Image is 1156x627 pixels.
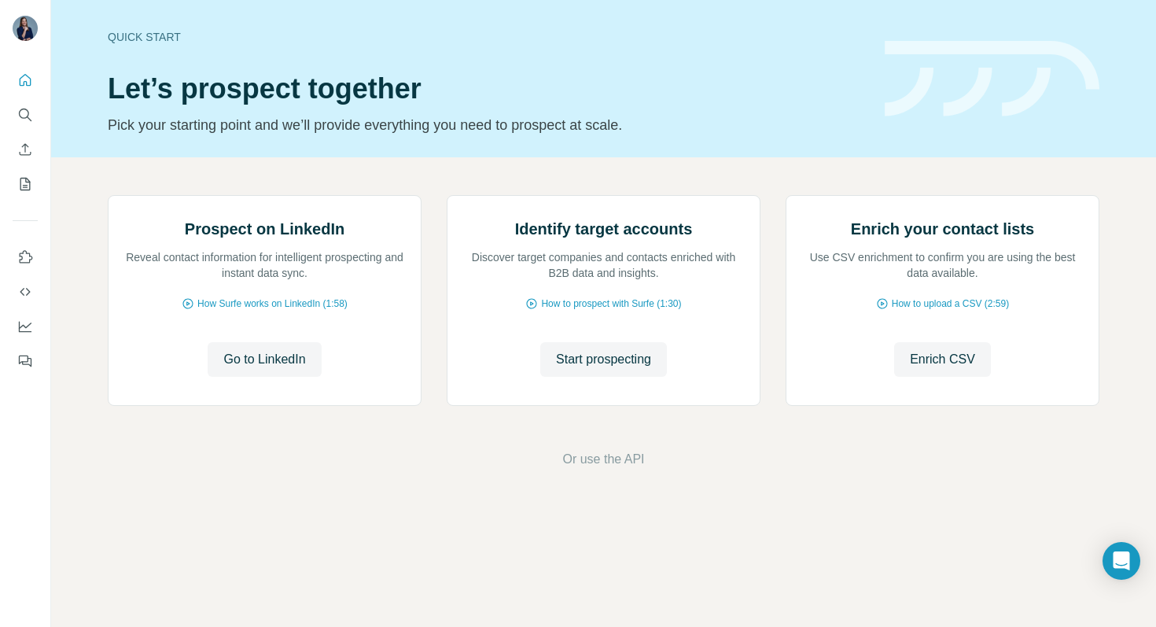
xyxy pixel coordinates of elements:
span: How to upload a CSV (2:59) [892,297,1009,311]
span: Enrich CSV [910,350,975,369]
h1: Let’s prospect together [108,73,866,105]
div: Open Intercom Messenger [1103,542,1140,580]
span: How to prospect with Surfe (1:30) [541,297,681,311]
button: Enrich CSV [894,342,991,377]
p: Discover target companies and contacts enriched with B2B data and insights. [463,249,744,281]
p: Use CSV enrichment to confirm you are using the best data available. [802,249,1083,281]
button: Start prospecting [540,342,667,377]
button: Enrich CSV [13,135,38,164]
button: Or use the API [562,450,644,469]
button: Feedback [13,347,38,375]
span: How Surfe works on LinkedIn (1:58) [197,297,348,311]
button: Search [13,101,38,129]
img: banner [885,41,1099,117]
h2: Identify target accounts [515,218,693,240]
button: My lists [13,170,38,198]
h2: Enrich your contact lists [851,218,1034,240]
p: Reveal contact information for intelligent prospecting and instant data sync. [124,249,405,281]
span: Go to LinkedIn [223,350,305,369]
button: Go to LinkedIn [208,342,321,377]
button: Dashboard [13,312,38,341]
button: Quick start [13,66,38,94]
span: Start prospecting [556,350,651,369]
p: Pick your starting point and we’ll provide everything you need to prospect at scale. [108,114,866,136]
div: Quick start [108,29,866,45]
button: Use Surfe API [13,278,38,306]
h2: Prospect on LinkedIn [185,218,344,240]
button: Use Surfe on LinkedIn [13,243,38,271]
img: Avatar [13,16,38,41]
